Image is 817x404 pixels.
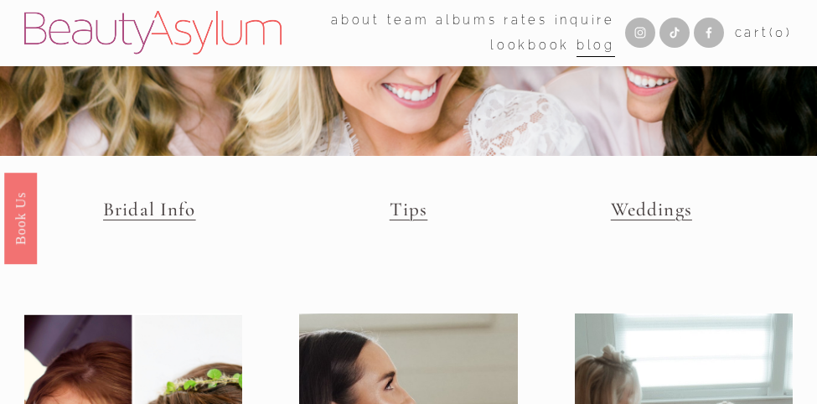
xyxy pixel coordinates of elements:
span: 0 [775,25,786,39]
span: about [331,9,380,32]
a: 0 items in cart [735,22,793,44]
a: Weddings [611,198,692,221]
span: team [387,9,430,32]
a: Inquire [555,8,615,34]
img: Beauty Asylum | Bridal Hair &amp; Makeup Charlotte &amp; Atlanta [24,11,282,54]
a: albums [436,8,497,34]
span: ( ) [769,25,793,39]
a: Tips [390,198,428,221]
a: Book Us [4,173,37,264]
a: folder dropdown [331,8,380,34]
a: folder dropdown [387,8,430,34]
a: TikTok [659,18,690,48]
a: Facebook [694,18,724,48]
a: Blog [577,33,615,58]
a: Instagram [625,18,655,48]
a: Bridal Info [103,198,196,221]
a: Rates [504,8,548,34]
a: Lookbook [490,33,570,58]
